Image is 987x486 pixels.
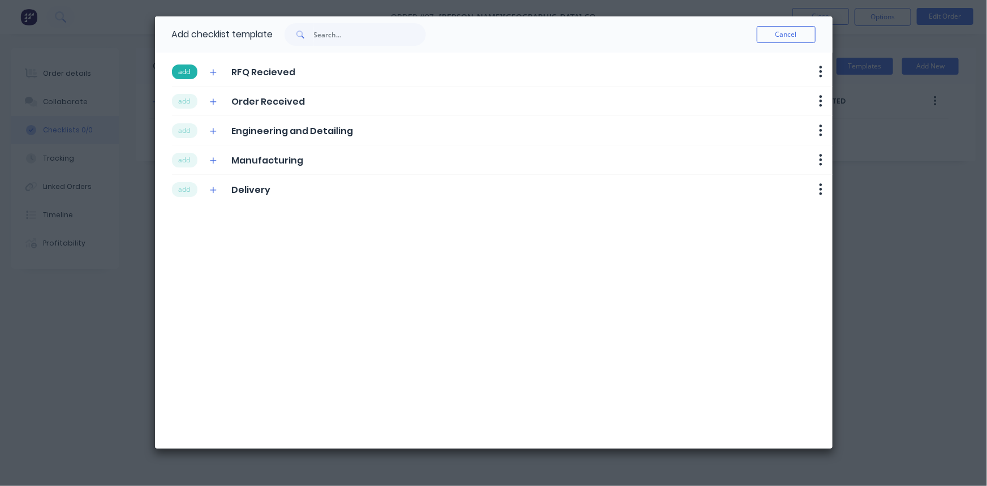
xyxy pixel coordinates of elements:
[314,23,426,46] input: Search...
[172,64,197,79] button: add
[231,124,353,138] span: Engineering and Detailing
[231,95,305,109] span: Order Received
[172,94,197,109] button: add
[172,153,197,167] button: add
[231,66,295,79] span: RFQ Recieved
[172,182,197,197] button: add
[231,154,303,167] span: Manufacturing
[231,183,270,197] span: Delivery
[172,16,273,53] div: Add checklist template
[172,123,197,138] button: add
[757,26,816,43] button: Cancel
